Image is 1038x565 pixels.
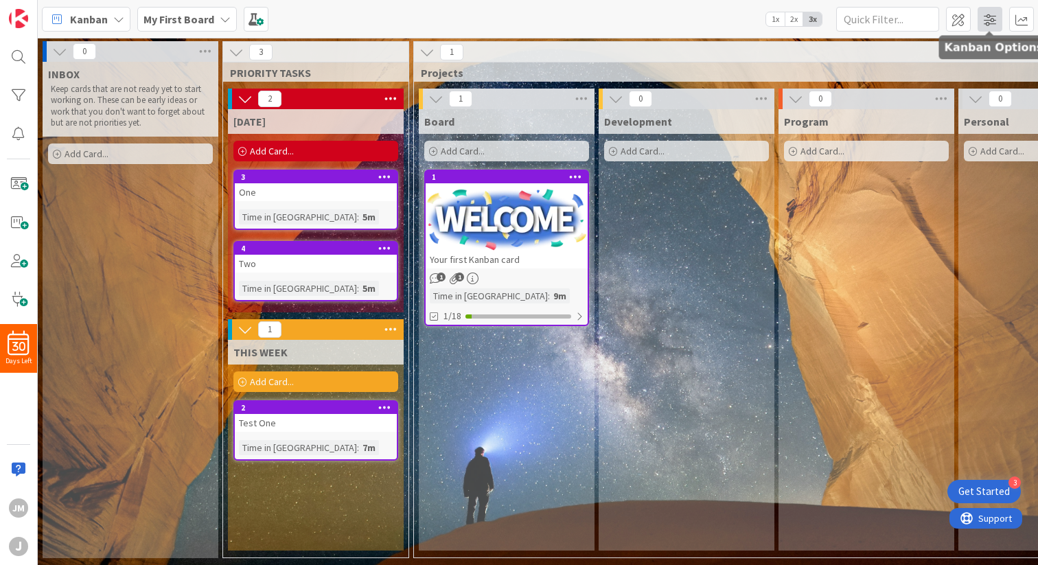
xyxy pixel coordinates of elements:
[426,251,588,268] div: Your first Kanban card
[426,171,588,183] div: 1
[800,145,844,157] span: Add Card...
[48,67,80,81] span: INBOX
[249,44,273,60] span: 3
[621,145,665,157] span: Add Card...
[250,376,294,388] span: Add Card...
[235,242,397,273] div: 4Two
[241,403,397,413] div: 2
[230,66,391,80] span: PRIORITY TASKS
[239,440,357,455] div: Time in [GEOGRAPHIC_DATA]
[426,171,588,268] div: 1Your first Kanban card
[235,183,397,201] div: One
[548,288,550,303] span: :
[241,172,397,182] div: 3
[989,91,1012,107] span: 0
[437,273,446,281] span: 1
[235,414,397,432] div: Test One
[9,537,28,556] div: J
[449,91,472,107] span: 1
[241,244,397,253] div: 4
[947,480,1021,503] div: Open Get Started checklist, remaining modules: 3
[1008,476,1021,489] div: 3
[250,145,294,157] span: Add Card...
[9,9,28,28] img: Visit kanbanzone.com
[233,170,398,230] a: 3OneTime in [GEOGRAPHIC_DATA]:5m
[455,273,464,281] span: 1
[629,91,652,107] span: 0
[235,402,397,432] div: 2Test One
[233,345,288,359] span: THIS WEEK
[235,402,397,414] div: 2
[233,241,398,301] a: 4TwoTime in [GEOGRAPHIC_DATA]:5m
[70,11,108,27] span: Kanban
[235,171,397,201] div: 3One
[357,209,359,224] span: :
[440,44,463,60] span: 1
[29,2,62,19] span: Support
[143,12,214,26] b: My First Board
[766,12,785,26] span: 1x
[65,148,108,160] span: Add Card...
[235,171,397,183] div: 3
[235,242,397,255] div: 4
[432,172,588,182] div: 1
[359,440,379,455] div: 7m
[785,12,803,26] span: 2x
[357,440,359,455] span: :
[233,400,398,461] a: 2Test OneTime in [GEOGRAPHIC_DATA]:7m
[958,485,1010,498] div: Get Started
[424,115,454,128] span: Board
[424,170,589,326] a: 1Your first Kanban cardTime in [GEOGRAPHIC_DATA]:9m1/18
[359,209,379,224] div: 5m
[51,84,210,128] p: Keep cards that are not ready yet to start working on. These can be early ideas or work that you ...
[73,43,96,60] span: 0
[809,91,832,107] span: 0
[443,309,461,323] span: 1/18
[12,342,25,351] span: 30
[357,281,359,296] span: :
[258,321,281,338] span: 1
[604,115,672,128] span: Development
[784,115,829,128] span: Program
[441,145,485,157] span: Add Card...
[980,145,1024,157] span: Add Card...
[964,115,1009,128] span: Personal
[430,288,548,303] div: Time in [GEOGRAPHIC_DATA]
[258,91,281,107] span: 2
[836,7,939,32] input: Quick Filter...
[233,115,266,128] span: TODAY
[550,288,570,303] div: 9m
[803,12,822,26] span: 3x
[239,281,357,296] div: Time in [GEOGRAPHIC_DATA]
[239,209,357,224] div: Time in [GEOGRAPHIC_DATA]
[9,498,28,518] div: JM
[359,281,379,296] div: 5m
[235,255,397,273] div: Two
